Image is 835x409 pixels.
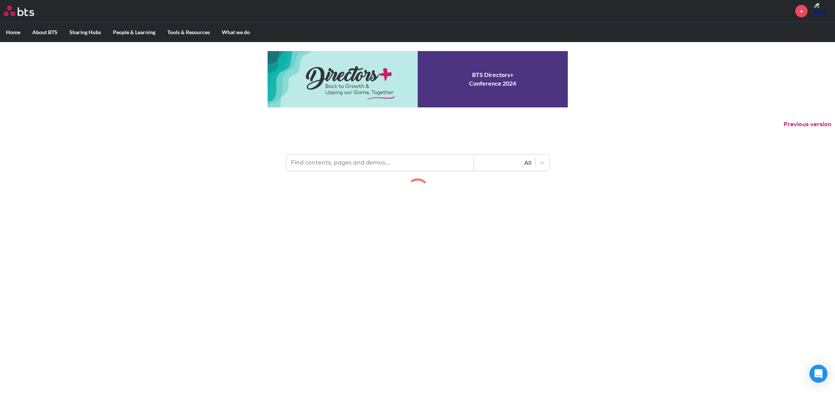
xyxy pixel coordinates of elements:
[4,6,34,16] img: BTS Logo
[809,365,827,383] div: Open Intercom Messenger
[784,120,831,128] button: Previous version
[813,2,831,20] a: Profile
[161,23,216,42] label: Tools & Resources
[216,23,256,42] label: What we do
[478,158,531,167] div: All
[107,23,161,42] label: People & Learning
[4,6,48,16] a: Go home
[63,23,107,42] label: Sharing Hubs
[813,2,831,20] img: Toby Peters
[268,51,568,107] a: Conference 2024
[795,5,808,17] a: +
[286,154,474,171] input: Find contents, pages and demos...
[26,23,63,42] label: About BTS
